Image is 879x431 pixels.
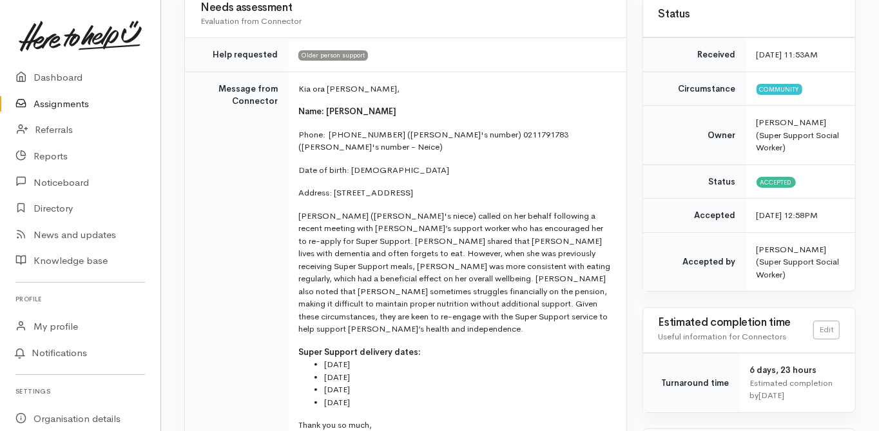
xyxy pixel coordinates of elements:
[746,232,855,291] td: [PERSON_NAME] (Super Support Social Worker)
[298,106,396,117] span: Name: [PERSON_NAME]
[643,38,746,72] td: Received
[759,390,785,401] time: [DATE]
[757,177,796,187] span: Accepted
[298,128,611,154] p: Phone: [PHONE_NUMBER] ([PERSON_NAME]'s number) 0211791783 ([PERSON_NAME]'s number - Neice)
[298,164,611,177] p: Date of birth: [DEMOGRAPHIC_DATA]
[200,2,611,14] h3: Needs assessment
[298,50,368,61] span: Older person support
[324,396,611,409] li: [DATE]
[15,290,145,308] h6: Profile
[643,106,746,165] td: Owner
[757,84,802,94] span: Community
[324,371,611,384] li: [DATE]
[643,354,740,412] td: Turnaround time
[757,210,818,221] time: [DATE] 12:58PM
[324,358,611,371] li: [DATE]
[185,38,288,72] td: Help requested
[298,346,421,357] span: Super Support delivery dates:
[643,199,746,233] td: Accepted
[659,8,840,21] h3: Status
[200,15,302,26] span: Evaluation from Connector
[643,232,746,291] td: Accepted by
[659,317,813,329] h3: Estimated completion time
[298,210,611,336] p: [PERSON_NAME] ([PERSON_NAME]'s niece) called on her behalf following a recent meeting with [PERSO...
[750,365,817,376] span: 6 days, 23 hours
[324,383,611,396] li: [DATE]
[757,49,818,60] time: [DATE] 11:53AM
[298,83,611,95] p: Kia ora [PERSON_NAME],
[813,321,840,339] a: Edit
[298,186,611,199] p: Address: [STREET_ADDRESS]
[15,383,145,400] h6: Settings
[643,72,746,106] td: Circumstance
[659,331,787,342] span: Useful information for Connectors
[750,377,840,402] div: Estimated completion by
[757,117,840,153] span: [PERSON_NAME] (Super Support Social Worker)
[643,165,746,199] td: Status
